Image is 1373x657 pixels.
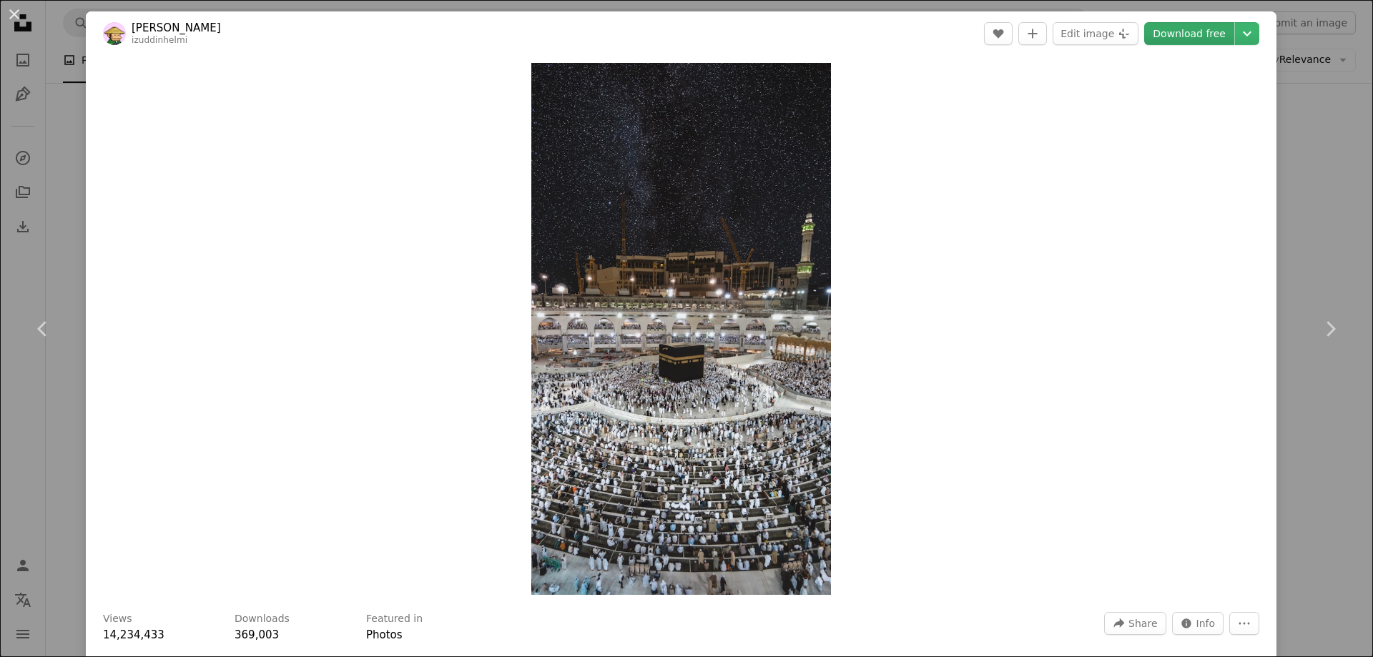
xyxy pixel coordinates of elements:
button: Choose download size [1235,22,1259,45]
h3: Downloads [235,612,290,626]
a: Photos [366,628,403,641]
button: More Actions [1229,612,1259,635]
a: Download free [1144,22,1234,45]
button: Stats about this image [1172,612,1224,635]
a: izuddinhelmi [132,35,187,45]
span: Share [1128,613,1157,634]
button: Zoom in on this image [531,63,831,595]
h3: Views [103,612,132,626]
span: 369,003 [235,628,279,641]
a: Next [1287,260,1373,397]
button: Add to Collection [1018,22,1047,45]
button: Like [984,22,1013,45]
button: Edit image [1053,22,1138,45]
img: Go to Izuddin Helmi Adnan's profile [103,22,126,45]
h3: Featured in [366,612,423,626]
span: 14,234,433 [103,628,164,641]
img: Kaaba praying ground [531,63,831,595]
button: Share this image [1104,612,1166,635]
span: Info [1196,613,1216,634]
a: [PERSON_NAME] [132,21,221,35]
